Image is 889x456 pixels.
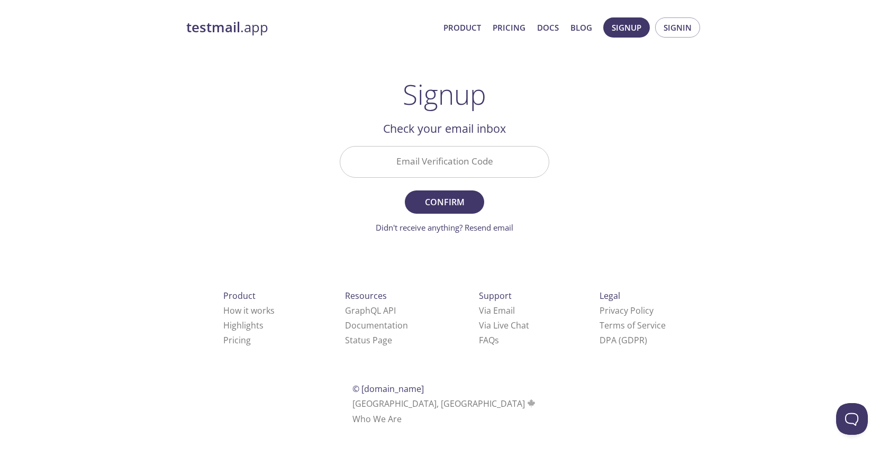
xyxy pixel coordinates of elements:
span: Product [223,290,256,302]
a: DPA (GDPR) [600,334,647,346]
span: Signin [664,21,692,34]
button: Signin [655,17,700,38]
a: How it works [223,305,275,316]
a: testmail.app [186,19,435,37]
button: Signup [603,17,650,38]
a: Pricing [223,334,251,346]
a: FAQ [479,334,499,346]
strong: testmail [186,18,240,37]
a: Privacy Policy [600,305,654,316]
a: Who We Are [352,413,402,425]
h1: Signup [403,78,486,110]
a: Product [443,21,481,34]
button: Confirm [405,190,484,214]
a: GraphQL API [345,305,396,316]
span: s [495,334,499,346]
a: Via Live Chat [479,320,529,331]
a: Pricing [493,21,525,34]
a: Blog [570,21,592,34]
span: © [DOMAIN_NAME] [352,383,424,395]
a: Status Page [345,334,392,346]
span: Resources [345,290,387,302]
a: Highlights [223,320,264,331]
a: Terms of Service [600,320,666,331]
span: Legal [600,290,620,302]
span: Confirm [416,195,473,209]
span: [GEOGRAPHIC_DATA], [GEOGRAPHIC_DATA] [352,398,537,409]
a: Docs [537,21,559,34]
span: Support [479,290,512,302]
span: Signup [612,21,641,34]
a: Via Email [479,305,515,316]
a: Documentation [345,320,408,331]
iframe: Help Scout Beacon - Open [836,403,868,435]
a: Didn't receive anything? Resend email [376,222,513,233]
h2: Check your email inbox [340,120,549,138]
